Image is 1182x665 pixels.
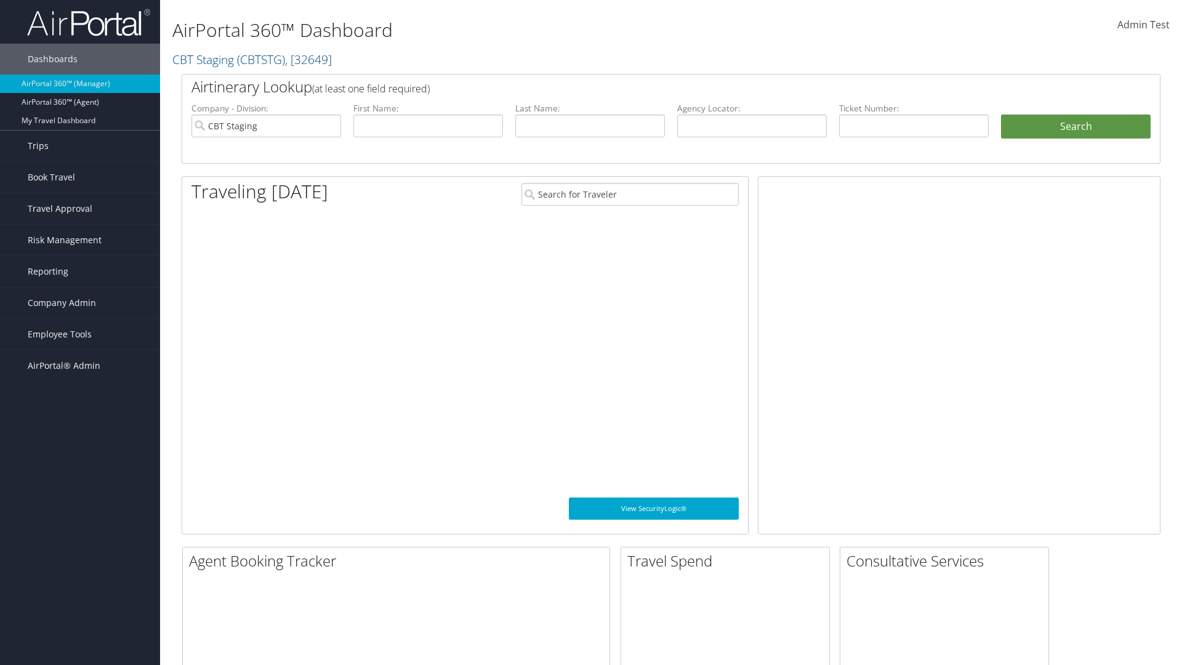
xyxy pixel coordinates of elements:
label: Last Name: [515,102,665,115]
a: CBT Staging [172,51,332,68]
span: , [ 32649 ] [285,51,332,68]
a: Admin Test [1117,6,1170,44]
span: ( CBTSTG ) [237,51,285,68]
input: Search for Traveler [521,183,739,206]
h1: Traveling [DATE] [191,179,328,204]
h2: Airtinerary Lookup [191,76,1069,97]
span: Employee Tools [28,319,92,350]
span: Book Travel [28,162,75,193]
span: AirPortal® Admin [28,350,100,381]
label: Ticket Number: [839,102,989,115]
h2: Consultative Services [846,550,1048,571]
h2: Agent Booking Tracker [189,550,609,571]
img: airportal-logo.png [27,8,150,37]
span: Admin Test [1117,18,1170,31]
span: Reporting [28,256,68,287]
h1: AirPortal 360™ Dashboard [172,17,837,43]
span: Company Admin [28,288,96,318]
span: Trips [28,131,49,161]
h2: Travel Spend [627,550,829,571]
label: First Name: [353,102,503,115]
span: Travel Approval [28,193,92,224]
span: Dashboards [28,44,78,75]
button: Search [1001,115,1151,139]
a: View SecurityLogic® [569,498,739,520]
span: Risk Management [28,225,102,256]
label: Company - Division: [191,102,341,115]
span: (at least one field required) [312,82,430,95]
label: Agency Locator: [677,102,827,115]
